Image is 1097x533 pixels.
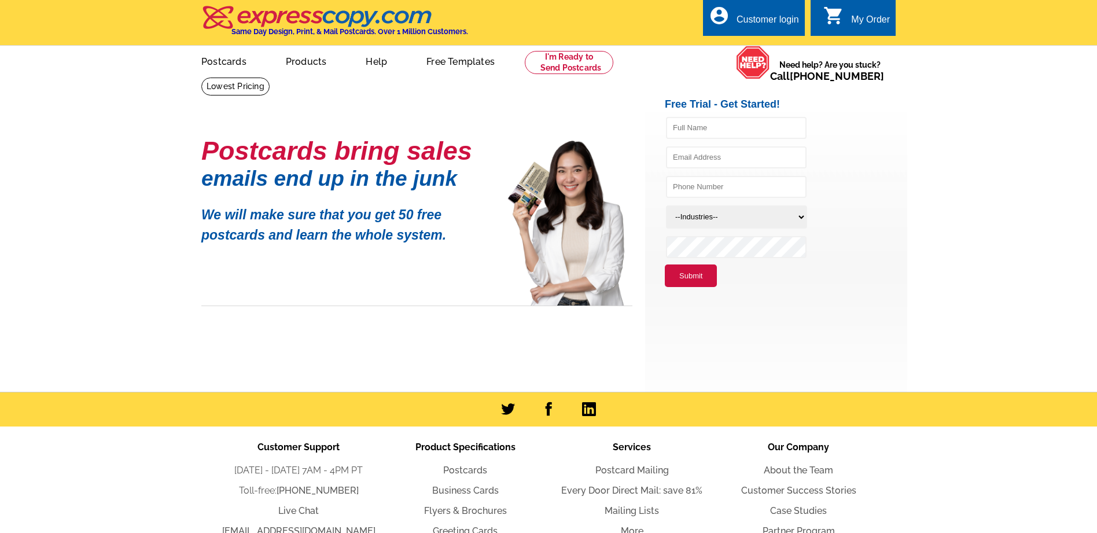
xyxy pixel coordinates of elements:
[443,465,487,476] a: Postcards
[665,98,907,111] h2: Free Trial - Get Started!
[666,176,807,198] input: Phone Number
[215,484,382,498] li: Toll-free:
[408,47,513,74] a: Free Templates
[709,13,799,27] a: account_circle Customer login
[257,442,340,453] span: Customer Support
[666,146,807,168] input: Email Address
[764,465,833,476] a: About the Team
[770,505,827,516] a: Case Studies
[347,47,406,74] a: Help
[709,5,730,26] i: account_circle
[415,442,516,453] span: Product Specifications
[605,505,659,516] a: Mailing Lists
[277,485,359,496] a: [PHONE_NUMBER]
[736,46,770,79] img: help
[231,27,468,36] h4: Same Day Design, Print, & Mail Postcards. Over 1 Million Customers.
[737,14,799,31] div: Customer login
[561,485,702,496] a: Every Door Direct Mail: save 81%
[741,485,856,496] a: Customer Success Stories
[215,464,382,477] li: [DATE] - [DATE] 7AM - 4PM PT
[201,14,468,36] a: Same Day Design, Print, & Mail Postcards. Over 1 Million Customers.
[823,13,890,27] a: shopping_cart My Order
[432,485,499,496] a: Business Cards
[201,196,491,245] p: We will make sure that you get 50 free postcards and learn the whole system.
[201,141,491,161] h1: Postcards bring sales
[278,505,319,516] a: Live Chat
[665,264,717,288] button: Submit
[770,59,890,82] span: Need help? Are you stuck?
[770,70,884,82] span: Call
[424,505,507,516] a: Flyers & Brochures
[666,117,807,139] input: Full Name
[201,172,491,185] h1: emails end up in the junk
[613,442,651,453] span: Services
[183,47,265,74] a: Postcards
[851,14,890,31] div: My Order
[790,70,884,82] a: [PHONE_NUMBER]
[267,47,345,74] a: Products
[768,442,829,453] span: Our Company
[823,5,844,26] i: shopping_cart
[595,465,669,476] a: Postcard Mailing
